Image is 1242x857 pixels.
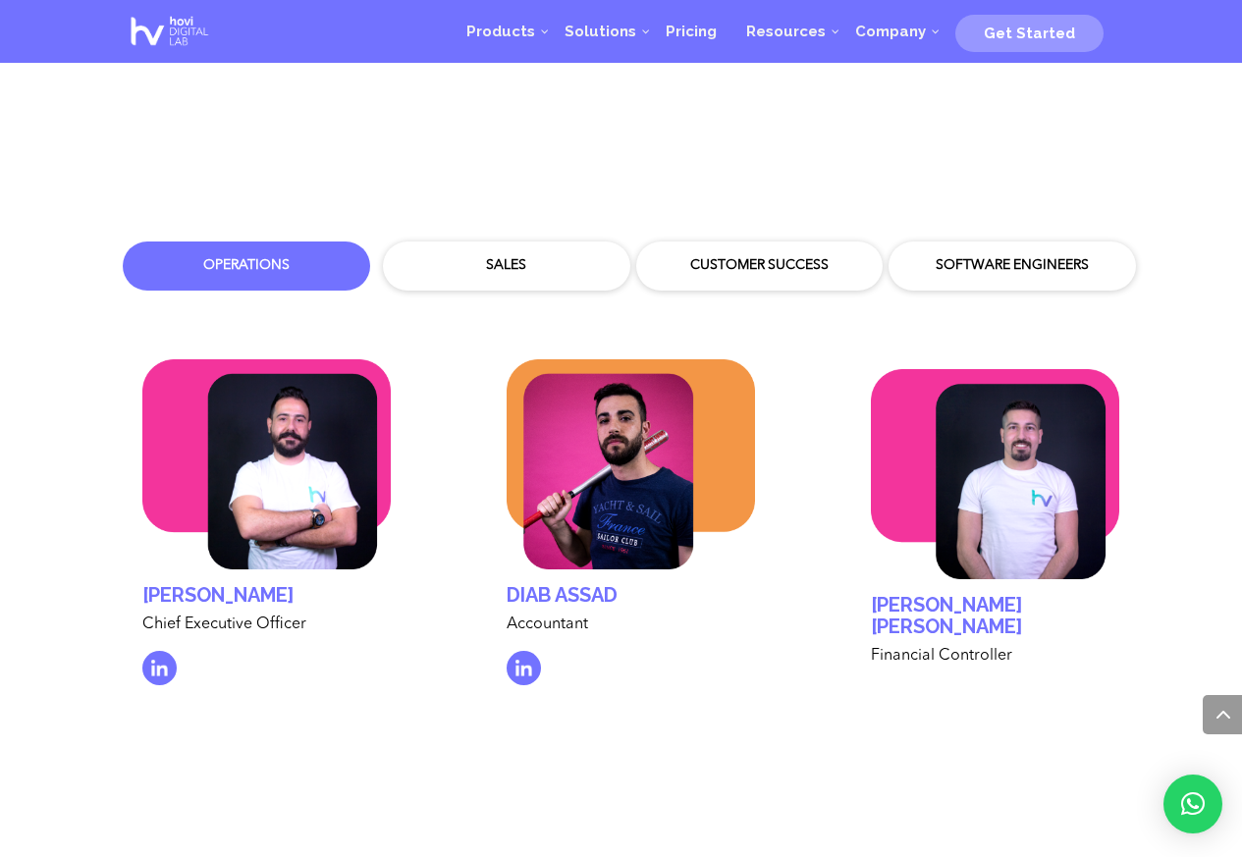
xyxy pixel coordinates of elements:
[746,23,826,40] span: Resources
[903,256,1121,276] div: Software Engineers
[507,616,755,651] p: Accountant
[984,25,1075,42] span: Get Started
[398,256,616,276] div: Sales
[955,17,1104,46] a: Get Started
[550,2,651,61] a: Solutions
[840,2,941,61] a: Company
[137,256,355,276] div: Operations
[565,23,636,40] span: Solutions
[666,23,717,40] span: Pricing
[452,2,550,61] a: Products
[855,23,926,40] span: Company
[651,256,869,276] div: Customer Success
[507,584,755,616] h2: Diab assad
[651,2,731,61] a: Pricing
[731,2,840,61] a: Resources
[466,23,535,40] span: Products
